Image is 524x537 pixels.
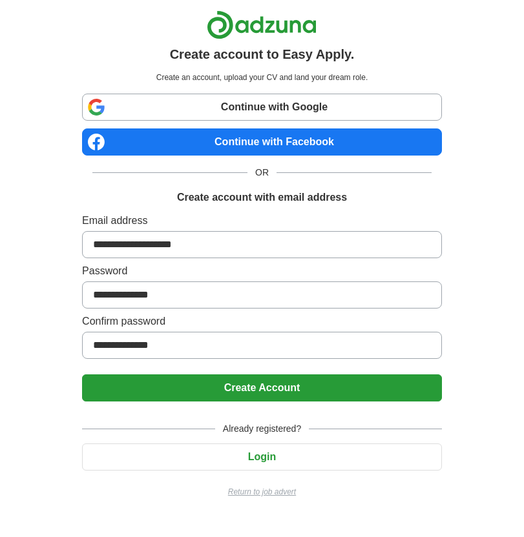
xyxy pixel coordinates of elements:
a: Login [82,451,442,462]
a: Continue with Google [82,94,442,121]
span: Already registered? [215,422,309,436]
button: Create Account [82,374,442,401]
a: Continue with Facebook [82,128,442,156]
h1: Create account to Easy Apply. [170,45,355,64]
a: Return to job advert [82,486,442,498]
label: Password [82,263,442,279]
label: Confirm password [82,314,442,329]
img: Adzuna logo [207,10,317,39]
label: Email address [82,213,442,228]
span: OR [247,166,277,179]
button: Login [82,443,442,471]
h1: Create account with email address [177,190,347,205]
p: Create an account, upload your CV and land your dream role. [85,72,439,83]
